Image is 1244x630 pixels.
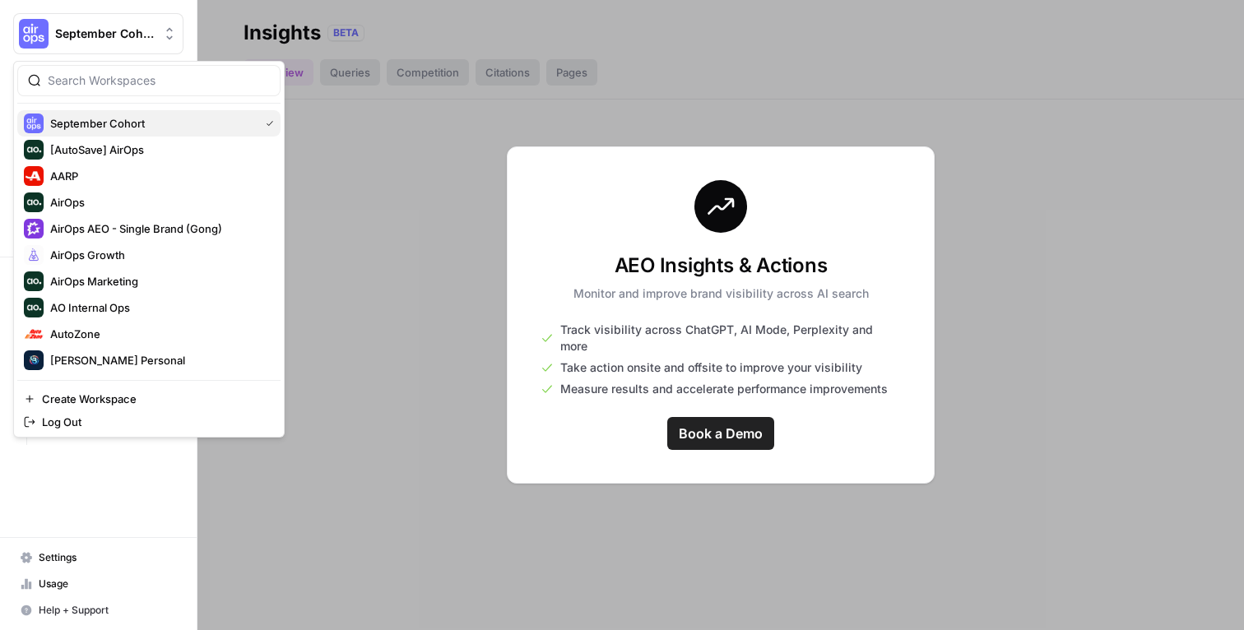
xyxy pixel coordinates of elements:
div: Workspace: September Cohort [13,61,285,438]
img: AutoZone Logo [24,324,44,344]
img: AirOps Growth Logo [24,245,44,265]
h3: AEO Insights & Actions [573,252,869,279]
img: AO Internal Ops Logo [24,298,44,317]
img: September Cohort Logo [24,113,44,133]
input: Search Workspaces [48,72,270,89]
img: AirOps Logo [24,192,44,212]
span: Track visibility across ChatGPT, AI Mode, Perplexity and more [560,322,901,354]
span: AARP [50,168,267,184]
a: Settings [13,544,183,571]
img: AirOps AEO - Single Brand (Gong) Logo [24,219,44,239]
img: AirOps Marketing Logo [24,271,44,291]
span: Help + Support [39,603,176,618]
img: AARP Logo [24,166,44,186]
img: September Cohort Logo [19,19,49,49]
span: Take action onsite and offsite to improve your visibility [560,359,862,376]
a: Usage [13,571,183,597]
a: Log Out [17,410,281,433]
span: AO Internal Ops [50,299,267,316]
span: Log Out [42,414,267,430]
span: AutoZone [50,326,267,342]
span: AirOps Marketing [50,273,267,290]
a: Create Workspace [17,387,281,410]
button: Workspace: September Cohort [13,13,183,54]
span: Book a Demo [679,424,763,443]
span: Create Workspace [42,391,267,407]
span: Measure results and accelerate performance improvements [560,381,888,397]
span: AirOps [50,194,267,211]
span: AirOps AEO - Single Brand (Gong) [50,220,267,237]
p: Monitor and improve brand visibility across AI search [573,285,869,302]
span: September Cohort [50,115,253,132]
img: [AutoSave] AirOps Logo [24,140,44,160]
img: Berna's Personal Logo [24,350,44,370]
span: AirOps Growth [50,247,267,263]
span: [PERSON_NAME] Personal [50,352,267,368]
a: Book a Demo [667,417,774,450]
span: Usage [39,577,176,591]
button: Help + Support [13,597,183,623]
span: Settings [39,550,176,565]
span: [AutoSave] AirOps [50,141,267,158]
span: September Cohort [55,25,155,42]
